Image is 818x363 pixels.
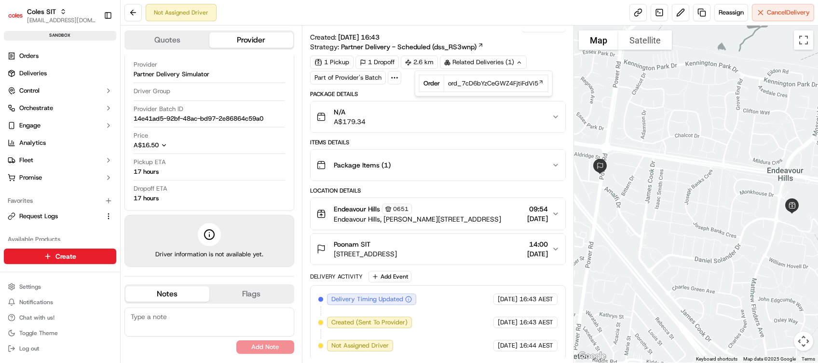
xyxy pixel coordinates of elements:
span: Settings [19,283,41,291]
span: 16:43 AEST [519,318,553,327]
span: ord_7cD6bYzCeGWZ4FjtiFdVi5 [448,79,538,88]
div: 17 hours [134,194,159,203]
td: Order [419,75,444,92]
span: Orchestrate [19,104,53,112]
p: Welcome 👋 [10,39,176,54]
span: Control [19,86,40,95]
div: sandbox [4,31,116,41]
img: 1736555255976-a54dd68f-1ca7-489b-9aae-adbdc363a1c4 [10,92,27,110]
div: Strategy: [310,42,484,52]
span: 14:00 [527,239,548,249]
div: Start new chat [33,92,158,102]
span: Partner Delivery Simulator [134,70,209,79]
div: 📗 [10,141,17,149]
span: Notifications [19,298,53,306]
span: Promise [19,173,42,182]
button: Start new chat [164,95,176,107]
span: Analytics [19,139,46,147]
button: Map camera controls [794,332,813,351]
span: Delivery Timing Updated [331,295,403,304]
span: [DATE] [498,341,518,350]
span: [STREET_ADDRESS] [334,249,397,259]
button: Reassign [714,4,748,21]
span: [DATE] [498,295,518,304]
span: Pylon [96,164,117,171]
img: Google [576,350,608,363]
span: Dropoff ETA [134,184,167,193]
button: Keyboard shortcuts [696,356,737,363]
div: Items Details [310,139,566,146]
div: 1 Pickup [310,56,354,69]
span: Created: [310,32,380,42]
span: Created (Sent To Provider) [331,318,408,327]
button: Create [4,249,116,264]
button: Show satellite imagery [618,30,672,50]
span: 16:43 AEST [519,295,553,304]
span: Package Items ( 1 ) [334,160,391,170]
img: Nash [10,10,29,29]
button: A$16.50 [134,141,218,150]
button: Control [4,83,116,98]
span: N/A [334,107,366,117]
button: Poonam SIT[STREET_ADDRESS]14:00[DATE] [311,234,565,265]
span: 09:54 [527,204,548,214]
button: Coles SIT [27,7,56,16]
span: Partner Delivery - Scheduled (dss_RS3wnp) [341,42,477,52]
div: 2.6 km [401,56,438,69]
img: Coles SIT [8,8,23,23]
div: Delivery Activity [310,273,363,280]
a: Orders [4,48,116,64]
button: Log out [4,342,116,355]
span: Map data ©2025 Google [743,356,796,362]
a: Request Logs [8,212,101,221]
span: Price [134,131,148,140]
span: [DATE] [498,318,518,327]
div: 💻 [82,141,89,149]
span: Create [55,251,76,261]
div: 1 Dropoff [355,56,399,69]
div: Location Details [310,187,566,195]
button: Promise [4,170,116,185]
span: Endeavour Hills [334,204,380,214]
button: Coles SITColes SIT[EMAIL_ADDRESS][DOMAIN_NAME] [4,4,100,27]
span: Deliveries [19,69,47,78]
button: Settings [4,280,116,293]
a: Deliveries [4,66,116,81]
button: Chat with us! [4,311,116,324]
button: Provider [209,32,293,48]
span: Request Logs [19,212,58,221]
span: Reassign [719,8,744,17]
span: Not Assigned Driver [331,341,389,350]
div: Package Details [310,90,566,98]
span: Chat with us! [19,314,55,321]
div: Favorites [4,193,116,209]
button: N/AA$179.34 [311,101,565,132]
span: Toggle Theme [19,329,58,337]
a: Open this area in Google Maps (opens a new window) [576,350,608,363]
button: Add Event [368,271,411,282]
span: Fleet [19,156,33,165]
button: Endeavour Hills0651Endeavour Hills, [PERSON_NAME][STREET_ADDRESS]09:54[DATE] [311,198,565,230]
span: Log out [19,345,39,352]
button: Flags [209,286,293,302]
a: Partner Delivery - Scheduled (dss_RS3wnp) [341,42,484,52]
div: We're available if you need us! [33,102,122,110]
a: 💻API Documentation [78,136,159,154]
button: Show street map [579,30,618,50]
input: Got a question? Start typing here... [25,62,174,72]
div: Related Deliveries (1) [440,56,527,69]
div: Available Products [4,232,116,247]
button: Fleet [4,153,116,168]
span: Cancel Delivery [767,8,810,17]
button: Request Logs [4,209,116,224]
a: 📗Knowledge Base [6,136,78,154]
button: [EMAIL_ADDRESS][DOMAIN_NAME] [27,16,96,24]
a: Terms (opens in new tab) [802,356,815,362]
button: Toggle Theme [4,326,116,340]
span: Pickup ETA [134,158,166,167]
span: Provider Batch ID [134,105,183,113]
span: Orders [19,52,39,60]
button: Notes [125,286,209,302]
a: Powered byPylon [68,163,117,171]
